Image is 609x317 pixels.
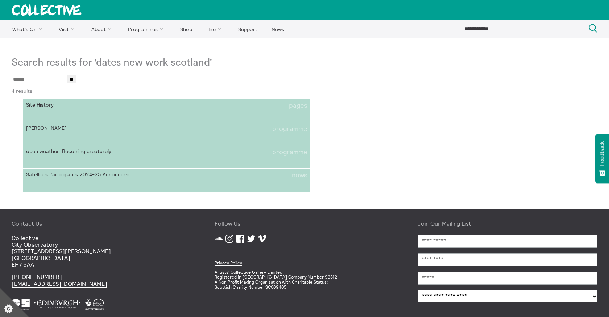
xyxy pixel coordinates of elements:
a: Satellites Participants 2024-25 Announced!news [23,169,310,192]
a: About [85,20,120,38]
img: Heritage Lottery Fund [85,299,104,310]
a: Hire [200,20,231,38]
span: Satellites Participants 2024-25 Announced! [26,172,167,179]
p: [PHONE_NUMBER] [12,273,191,287]
a: Programmes [122,20,173,38]
span: open weather: Becoming creaturely [26,148,167,156]
span: programme [272,148,307,156]
span: programme [272,125,307,133]
img: City Of Edinburgh Council White [34,299,80,310]
a: Site Historypages [23,99,310,122]
span: [PERSON_NAME] [26,125,167,133]
a: [EMAIL_ADDRESS][DOMAIN_NAME] [12,280,107,288]
p: Collective City Observatory [STREET_ADDRESS][PERSON_NAME] [GEOGRAPHIC_DATA] EH7 5AA [12,235,191,268]
a: Privacy Policy [215,260,242,266]
a: News [265,20,290,38]
h4: Join Our Mailing List [418,220,597,227]
span: news [292,172,307,179]
span: Site History [26,102,167,110]
p: Artists' Collective Gallery Limited Registered in [GEOGRAPHIC_DATA] Company Number 93812 A Non Pr... [215,270,394,290]
a: open weather: Becoming creaturelyprogramme [23,145,310,169]
a: What's On [6,20,51,38]
a: Visit [53,20,84,38]
a: Shop [174,20,198,38]
span: Feedback [599,141,605,166]
a: Support [232,20,264,38]
button: Feedback - Show survey [595,134,609,183]
a: [PERSON_NAME]programme [23,122,310,145]
h4: Follow Us [215,220,394,227]
span: pages [289,102,307,110]
h4: Contact Us [12,220,191,227]
h1: Search results for 'dates new work scotland' [12,57,597,68]
p: 4 results: [12,88,597,94]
